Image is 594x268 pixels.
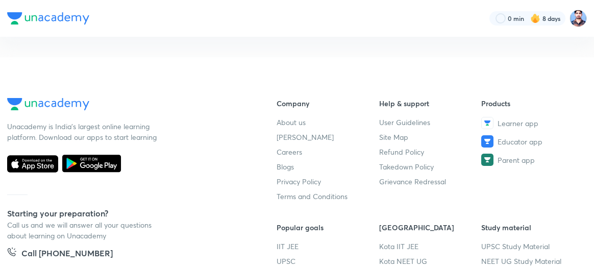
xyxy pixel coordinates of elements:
a: About us [277,117,379,128]
img: streak [530,13,540,23]
a: Parent app [481,154,584,166]
a: Company Logo [7,98,244,113]
a: Learner app [481,117,584,129]
a: Educator app [481,135,584,148]
h6: Company [277,98,379,109]
a: Careers [277,147,379,157]
img: Irfan Qurashi [570,10,587,27]
a: Site Map [379,132,482,142]
h6: [GEOGRAPHIC_DATA] [379,222,482,233]
a: IIT JEE [277,241,379,252]
a: UPSC Study Material [481,241,584,252]
h5: Starting your preparation? [7,207,244,220]
a: Refund Policy [379,147,482,157]
img: Learner app [481,117,493,129]
h6: Help & support [379,98,482,109]
a: Terms and Conditions [277,191,379,202]
a: Blogs [277,161,379,172]
a: User Guidelines [379,117,482,128]
h6: Popular goals [277,222,379,233]
span: Parent app [498,155,535,165]
p: Call us and we will answer all your questions about learning on Unacademy [7,220,160,241]
span: Careers [277,147,302,157]
h5: Call [PHONE_NUMBER] [21,247,113,261]
a: NEET UG Study Material [481,256,584,266]
span: Learner app [498,118,538,129]
p: Unacademy is India’s largest online learning platform. Download our apps to start learning [7,121,160,142]
a: Grievance Redressal [379,176,482,187]
img: Parent app [481,154,493,166]
a: Call [PHONE_NUMBER] [7,247,113,261]
a: Kota NEET UG [379,256,482,266]
img: Company Logo [7,98,89,110]
a: Privacy Policy [277,176,379,187]
a: Kota IIT JEE [379,241,482,252]
img: Educator app [481,135,493,148]
h6: Products [481,98,584,109]
span: Educator app [498,136,542,147]
a: UPSC [277,256,379,266]
a: [PERSON_NAME] [277,132,379,142]
h6: Study material [481,222,584,233]
a: Takedown Policy [379,161,482,172]
img: Company Logo [7,12,89,25]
